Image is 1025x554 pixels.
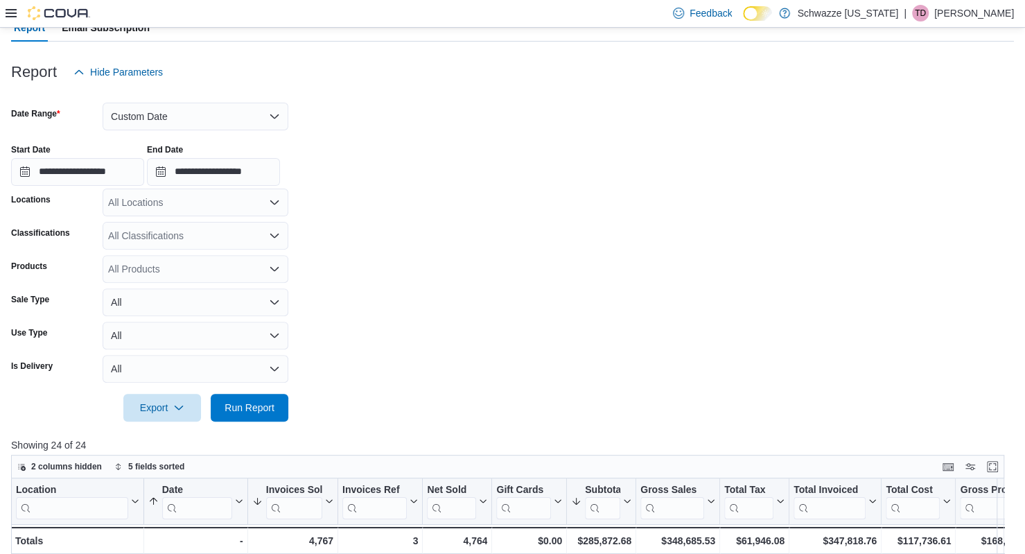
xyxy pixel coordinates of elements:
img: Cova [28,6,90,20]
div: Location [16,484,128,519]
div: Gross Profit [960,484,1024,519]
label: Products [11,261,47,272]
button: Invoices Sold [252,484,333,519]
button: All [103,355,288,383]
button: Keyboard shortcuts [940,458,956,475]
div: Subtotal [585,484,620,519]
span: TD [915,5,926,21]
span: Run Report [225,401,274,415]
span: 5 fields sorted [128,461,184,472]
div: Totals [15,533,139,549]
div: Thomas Diperna [912,5,929,21]
div: Total Invoiced [794,484,866,497]
button: Custom Date [103,103,288,130]
p: Showing 24 of 24 [11,438,1014,452]
button: 5 fields sorted [109,458,190,475]
label: Start Date [11,144,51,155]
button: All [103,288,288,316]
label: End Date [147,144,183,155]
button: Location [16,484,139,519]
div: Total Tax [724,484,773,519]
div: Gross Profit [960,484,1024,497]
div: Invoices Ref [342,484,407,519]
button: Invoices Ref [342,484,418,519]
button: Enter fullscreen [984,458,1001,475]
div: Location [16,484,128,497]
input: Dark Mode [743,6,772,21]
div: $347,818.76 [794,533,877,549]
button: Date [148,484,243,519]
span: Feedback [690,6,732,20]
div: Invoices Sold [266,484,322,519]
button: Gift Cards [496,484,562,519]
button: Open list of options [269,230,280,241]
h3: Report [11,64,57,80]
button: 2 columns hidden [12,458,107,475]
div: Gross Sales [640,484,704,497]
button: Net Sold [427,484,487,519]
div: Subtotal [585,484,620,497]
button: Total Cost [886,484,951,519]
div: - [148,533,243,549]
p: Schwazze [US_STATE] [797,5,898,21]
input: Press the down key to open a popover containing a calendar. [147,158,280,186]
button: All [103,322,288,349]
label: Sale Type [11,294,49,305]
button: Open list of options [269,197,280,208]
div: Gross Sales [640,484,704,519]
div: Gift Card Sales [496,484,551,519]
label: Classifications [11,227,70,239]
button: Gross Sales [640,484,715,519]
div: Invoices Sold [266,484,322,497]
label: Is Delivery [11,361,53,372]
div: Total Cost [886,484,940,519]
button: Run Report [211,394,288,422]
div: Total Cost [886,484,940,497]
button: Display options [962,458,979,475]
div: $61,946.08 [724,533,785,549]
button: Total Tax [724,484,785,519]
button: Subtotal [571,484,631,519]
button: Total Invoiced [794,484,877,519]
label: Locations [11,194,51,205]
div: Total Invoiced [794,484,866,519]
label: Use Type [11,327,47,338]
div: $0.00 [496,533,562,549]
div: Date [162,484,232,497]
div: Net Sold [427,484,476,519]
div: $348,685.53 [640,533,715,549]
div: $117,736.61 [886,533,951,549]
input: Press the down key to open a popover containing a calendar. [11,158,144,186]
div: 4,764 [427,533,487,549]
span: Export [132,394,193,422]
button: Hide Parameters [68,58,168,86]
button: Open list of options [269,263,280,275]
label: Date Range [11,108,60,119]
div: 3 [342,533,418,549]
div: Invoices Ref [342,484,407,497]
div: Date [162,484,232,519]
div: Total Tax [724,484,773,497]
span: 2 columns hidden [31,461,102,472]
span: Report [14,14,45,42]
span: Email Subscription [62,14,150,42]
div: 4,767 [252,533,333,549]
div: $285,872.68 [571,533,631,549]
button: Export [123,394,201,422]
span: Hide Parameters [90,65,163,79]
p: [PERSON_NAME] [934,5,1014,21]
div: Gift Cards [496,484,551,497]
p: | [904,5,906,21]
div: Net Sold [427,484,476,497]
